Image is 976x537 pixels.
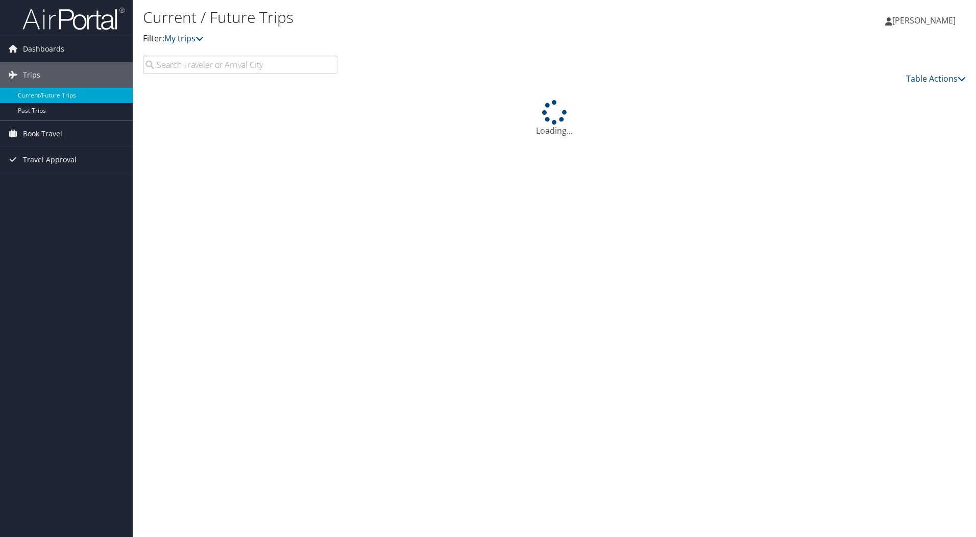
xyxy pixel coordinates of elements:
input: Search Traveler or Arrival City [143,56,337,74]
div: Loading... [143,100,966,137]
a: [PERSON_NAME] [885,5,966,36]
h1: Current / Future Trips [143,7,692,28]
span: Travel Approval [23,147,77,173]
span: Book Travel [23,121,62,147]
span: Dashboards [23,36,64,62]
img: airportal-logo.png [22,7,125,31]
span: Trips [23,62,40,88]
p: Filter: [143,32,692,45]
a: My trips [164,33,204,44]
a: Table Actions [906,73,966,84]
span: [PERSON_NAME] [892,15,956,26]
